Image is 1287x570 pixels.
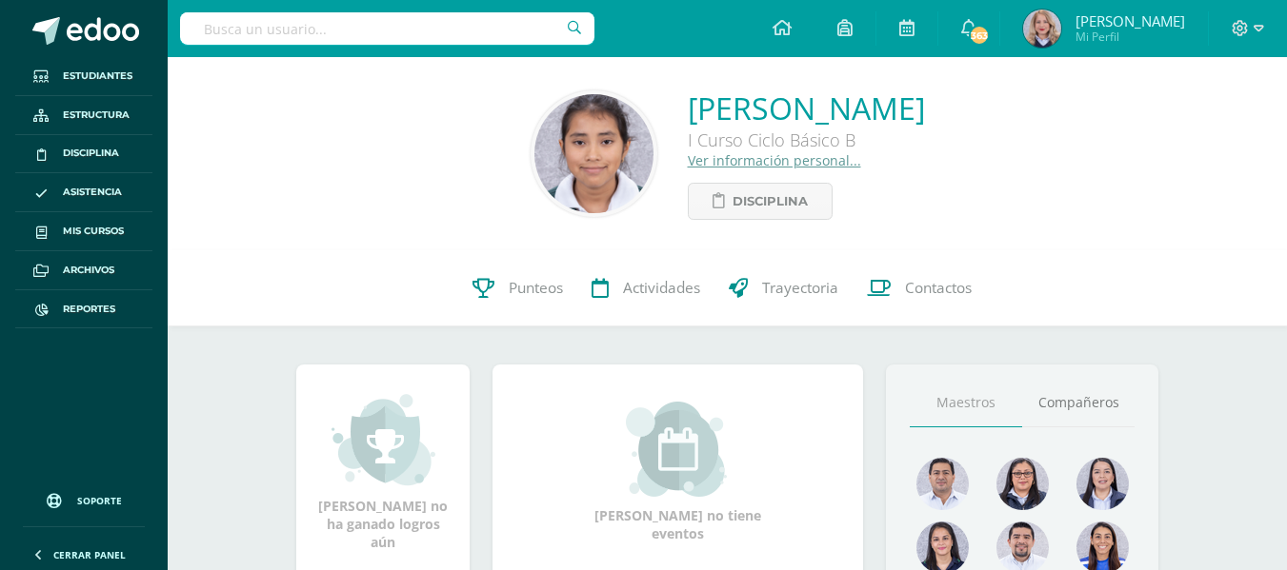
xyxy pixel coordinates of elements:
span: Trayectoria [762,278,838,298]
span: Disciplina [63,146,119,161]
span: Estudiantes [63,69,132,84]
input: Busca un usuario... [180,12,594,45]
a: Maestros [910,379,1022,427]
img: d792aa8378611bc2176bef7acb84e6b1.png [1076,458,1129,510]
span: Estructura [63,108,130,123]
a: Actividades [577,250,714,326]
img: 93377adddd9ef611e210f3399aac401b.png [1023,10,1061,48]
span: Mi Perfil [1076,29,1185,45]
span: Archivos [63,263,114,278]
span: Actividades [623,278,700,298]
a: Trayectoria [714,250,853,326]
a: Compañeros [1022,379,1135,427]
a: [PERSON_NAME] [688,88,925,128]
a: Soporte [23,475,145,521]
img: event_small.png [626,402,730,497]
span: Punteos [509,278,563,298]
span: Reportes [63,302,115,317]
span: Soporte [77,494,122,507]
a: Asistencia [15,173,152,212]
span: Mis cursos [63,224,124,239]
a: Estructura [15,96,152,135]
a: Contactos [853,250,986,326]
img: 9558dc197a1395bf0f918453002107e5.png [996,458,1049,510]
span: Cerrar panel [53,548,126,561]
span: Contactos [905,278,972,298]
a: Ver información personal... [688,151,861,169]
div: [PERSON_NAME] no tiene eventos [583,402,774,542]
div: [PERSON_NAME] no ha ganado logros aún [315,392,451,551]
div: I Curso Ciclo Básico B [688,128,925,151]
a: Punteos [458,250,577,326]
a: Estudiantes [15,57,152,96]
a: Mis cursos [15,212,152,251]
span: Disciplina [733,184,808,219]
img: achievement_small.png [332,392,435,487]
a: Archivos [15,251,152,290]
span: 363 [969,25,990,46]
img: e493e6ac85a887edae349de7b4b96f58.png [534,94,654,213]
a: Reportes [15,290,152,329]
a: Disciplina [15,135,152,174]
span: [PERSON_NAME] [1076,11,1185,30]
img: 9a0812c6f881ddad7942b4244ed4a083.png [916,458,969,510]
span: Asistencia [63,185,122,200]
a: Disciplina [688,183,833,220]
